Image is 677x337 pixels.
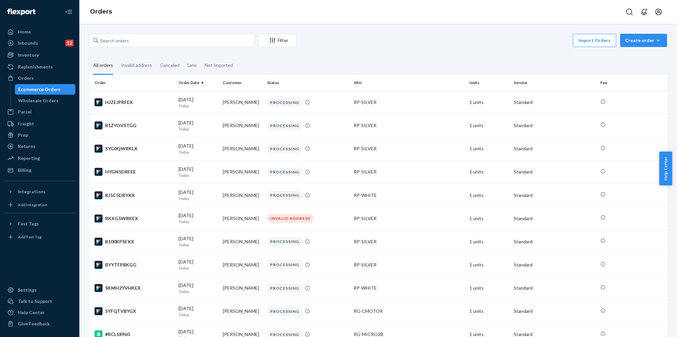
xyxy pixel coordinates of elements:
[4,62,75,72] a: Replenishments
[18,309,45,316] div: Help Center
[18,97,59,104] div: Wholesale Orders
[467,160,511,183] td: 1 units
[4,107,75,117] a: Parcel
[220,230,264,253] td: [PERSON_NAME]
[90,8,112,15] a: Orders
[267,191,302,200] div: PROCESSING
[18,132,28,138] div: Prep
[467,276,511,300] td: 1 units
[267,214,313,223] div: INVALID ADDRESS
[264,75,351,91] th: Status
[267,168,302,176] div: PROCESSING
[354,262,464,268] div: RP-SILVER
[15,84,76,95] a: Ecommerce Orders
[179,172,218,178] p: Today
[467,137,511,160] td: 1 units
[652,5,665,19] button: Open account menu
[4,307,75,318] a: Help Center
[7,9,35,15] img: Flexport logo
[18,52,39,58] div: Inventory
[4,296,75,307] a: Talk to Support
[354,168,464,175] div: RP-SILVER
[18,28,31,35] div: Home
[573,34,616,47] button: Import Orders
[4,153,75,164] a: Reporting
[18,64,53,70] div: Replenishments
[354,192,464,199] div: RP-WHITE
[179,103,218,109] p: Today
[467,300,511,323] td: 1 units
[18,188,46,195] div: Integrations
[18,40,38,46] div: Inbounds
[179,149,218,155] p: Today
[179,289,218,294] p: Today
[187,57,197,74] div: Late
[18,202,47,208] div: Add Integration
[95,284,173,292] div: SKMH2YVHKEX
[220,184,264,207] td: [PERSON_NAME]
[85,2,117,22] ol: breadcrumbs
[18,287,37,293] div: Settings
[4,73,75,83] a: Orders
[179,305,218,317] div: [DATE]
[18,120,34,127] div: Freight
[467,91,511,114] td: 1 units
[18,109,32,115] div: Parcel
[18,143,35,150] div: Returns
[259,34,297,47] button: Filter
[259,37,297,44] div: Filter
[623,5,636,19] button: Open Search Box
[220,160,264,183] td: [PERSON_NAME]
[179,143,218,155] div: [DATE]
[4,186,75,197] button: Integrations
[4,285,75,295] a: Settings
[4,26,75,37] a: Home
[620,34,667,47] button: Create order
[62,5,75,19] button: Close Navigation
[95,145,173,153] div: SYG0QWRKLX
[15,95,76,106] a: Wholesale Orders
[467,114,511,137] td: 1 units
[220,114,264,137] td: [PERSON_NAME]
[514,122,595,129] p: Standard
[659,152,672,185] button: Help Center
[467,230,511,253] td: 1 units
[267,284,302,293] div: PROCESSING
[514,215,595,222] p: Standard
[179,312,218,317] p: Today
[18,86,60,93] div: Ecommerce Orders
[220,137,264,160] td: [PERSON_NAME]
[95,168,173,176] div: HYGN5DRFEE
[467,75,511,91] th: Units
[220,276,264,300] td: [PERSON_NAME]
[514,285,595,291] p: Standard
[95,261,173,269] div: BYYTFPBKGG
[514,262,595,268] p: Standard
[267,121,302,130] div: PROCESSING
[514,145,595,152] p: Standard
[95,98,173,106] div: HJZEJPRFEX
[4,218,75,229] button: Fast Tags
[179,219,218,224] p: Today
[354,285,464,291] div: RP-WHITE
[354,238,464,245] div: RP-SILVER
[4,38,75,48] a: Inbounds12
[65,40,73,46] div: 12
[18,220,39,227] div: Fast Tags
[514,192,595,199] p: Standard
[220,300,264,323] td: [PERSON_NAME]
[220,91,264,114] td: [PERSON_NAME]
[467,184,511,207] td: 1 units
[514,308,595,314] p: Standard
[4,50,75,60] a: Inventory
[267,307,302,316] div: PROCESSING
[267,98,302,107] div: PROCESSING
[354,99,464,106] div: RP-SILVER
[4,119,75,129] a: Freight
[18,155,40,162] div: Reporting
[18,298,52,305] div: Talk to Support
[95,121,173,129] div: R1ZYOVSTGG
[514,168,595,175] p: Standard
[176,75,220,91] th: Order Date
[4,318,75,329] button: Give Feedback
